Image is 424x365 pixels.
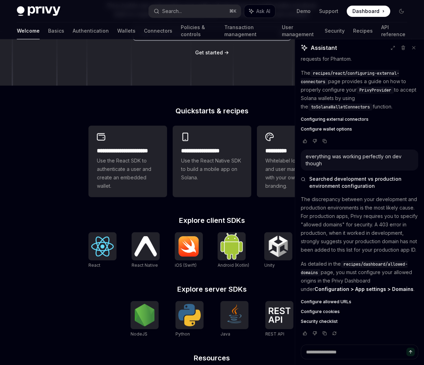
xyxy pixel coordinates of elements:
[265,331,284,337] span: REST API
[301,69,418,111] p: The page provides a guide on how to properly configure your to accept Solana wallets by using the...
[220,331,230,337] span: Java
[314,286,413,292] strong: Configuration > App settings > Domains
[175,232,203,269] a: iOS (Swift)iOS (Swift)
[359,87,391,93] span: PrivyProvider
[181,22,216,39] a: Policies & controls
[301,309,418,314] a: Configure cookies
[301,299,351,305] span: Configure allowed URLs
[382,22,407,39] a: API reference
[265,301,293,338] a: REST APIREST API
[301,319,418,324] a: Security checklist
[406,348,415,356] button: Send message
[301,261,408,276] span: recipes/dashboard/allowed-domains
[301,126,418,132] a: Configure wallet options
[256,8,270,15] span: Ask AI
[17,6,60,16] img: dark logo
[301,299,418,305] a: Configure allowed URLs
[131,301,159,338] a: NodeJSNodeJS
[178,236,200,257] img: iOS (Swift)
[196,49,223,55] span: Get started
[178,304,201,326] img: Python
[306,153,413,167] div: everything was working perfectly on dev though
[88,354,336,361] h2: Resources
[175,331,190,337] span: Python
[301,71,399,85] span: recipes/react/configuring-external-connectors
[218,263,249,268] span: Android (Kotlin)
[265,157,327,190] span: Whitelabel login, wallets, and user management with your own UI and branding.
[268,307,291,323] img: REST API
[132,263,158,268] span: React Native
[301,309,340,314] span: Configure cookies
[162,7,182,15] div: Search...
[223,304,246,326] img: Java
[264,263,275,268] span: Unity
[264,232,292,269] a: UnityUnity
[297,8,311,15] a: Demo
[224,22,273,39] a: Transaction management
[301,117,369,122] span: Configuring external connectors
[88,107,336,114] h2: Quickstarts & recipes
[282,22,317,39] a: User management
[91,237,114,257] img: React
[132,232,160,269] a: React NativeReact Native
[131,331,147,337] span: NodeJS
[17,22,40,39] a: Welcome
[301,319,338,324] span: Security checklist
[311,44,337,52] span: Assistant
[88,232,117,269] a: ReactReact
[311,104,370,110] span: toSolanaWalletConnectors
[196,49,223,56] a: Get started
[319,8,338,15] a: Support
[117,22,135,39] a: Wallets
[229,8,237,14] span: ⌘ K
[133,304,156,326] img: NodeJS
[97,157,159,190] span: Use the React SDK to authenticate a user and create an embedded wallet.
[88,217,336,224] h2: Explore client SDKs
[173,126,251,197] a: **** **** **** ***Use the React Native SDK to build a mobile app on Solana.
[257,126,336,197] a: **** *****Whitelabel login, wallets, and user management with your own UI and branding.
[301,126,352,132] span: Configure wallet options
[149,5,241,18] button: Search...⌘K
[301,260,418,293] p: As detailed in the page, you must configure your allowed origins in the Privy Dashboard under .
[301,117,418,122] a: Configuring external connectors
[352,8,379,15] span: Dashboard
[48,22,64,39] a: Basics
[218,232,249,269] a: Android (Kotlin)Android (Kotlin)
[301,195,418,254] p: The discrepancy between your development and production environments is the most likely cause. Fo...
[220,301,249,338] a: JavaJava
[267,235,290,258] img: Unity
[88,263,100,268] span: React
[396,6,407,17] button: Toggle dark mode
[301,175,418,190] button: Searched development vs production environment configuration
[353,22,373,39] a: Recipes
[175,263,197,268] span: iOS (Swift)
[175,301,204,338] a: PythonPython
[325,22,345,39] a: Security
[244,5,275,18] button: Ask AI
[347,6,390,17] a: Dashboard
[220,233,243,259] img: Android (Kotlin)
[88,286,336,293] h2: Explore server SDKs
[134,236,157,256] img: React Native
[309,175,418,190] span: Searched development vs production environment configuration
[73,22,109,39] a: Authentication
[144,22,172,39] a: Connectors
[181,157,243,182] span: Use the React Native SDK to build a mobile app on Solana.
